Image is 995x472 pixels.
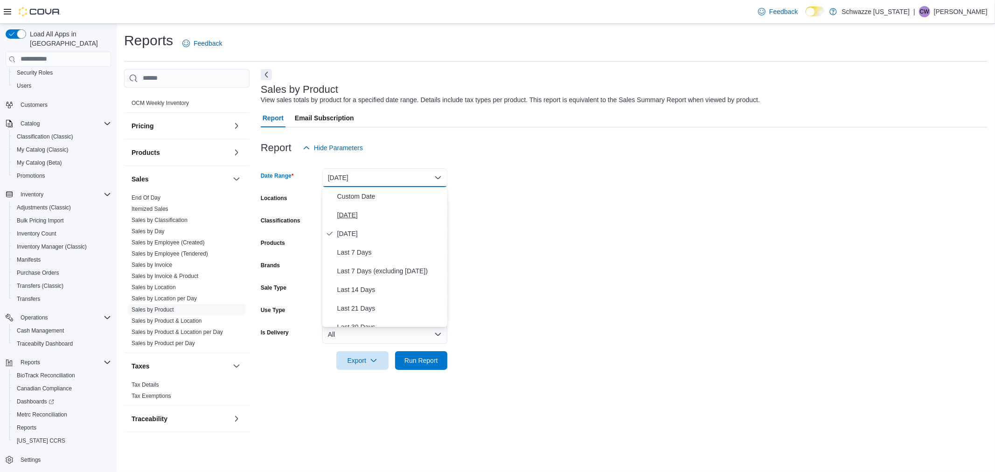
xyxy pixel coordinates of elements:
span: Custom Date [337,191,444,202]
span: Reports [17,357,111,368]
button: Hide Parameters [299,139,367,157]
button: Operations [17,312,52,323]
button: Products [132,148,229,157]
a: Adjustments (Classic) [13,202,75,213]
button: Traceability [132,414,229,423]
a: Sales by Product [132,306,174,313]
span: Last 7 Days (excluding [DATE]) [337,265,444,277]
span: Manifests [17,256,41,264]
span: Sales by Product & Location per Day [132,328,223,336]
a: Promotions [13,170,49,181]
button: Cash Management [9,324,115,337]
a: Sales by Invoice & Product [132,273,198,279]
a: Tax Exemptions [132,393,171,399]
span: Classification (Classic) [17,133,73,140]
a: Settings [17,454,44,465]
button: Canadian Compliance [9,382,115,395]
button: Purchase Orders [9,266,115,279]
button: Customers [2,98,115,111]
button: Users [9,79,115,92]
button: All [322,325,447,344]
a: Sales by Location per Day [132,295,197,302]
label: Is Delivery [261,329,289,336]
button: Transfers [9,292,115,305]
span: Bulk Pricing Import [13,215,111,226]
span: Last 7 Days [337,247,444,258]
span: BioTrack Reconciliation [13,370,111,381]
div: Sales [124,192,250,353]
label: Date Range [261,172,294,180]
span: Feedback [769,7,798,16]
span: Metrc Reconciliation [13,409,111,420]
div: Taxes [124,379,250,405]
span: Sales by Employee (Tendered) [132,250,208,257]
span: Run Report [404,356,438,365]
h3: Traceability [132,414,167,423]
span: Promotions [13,170,111,181]
button: Transfers (Classic) [9,279,115,292]
span: Classification (Classic) [13,131,111,142]
div: Courtney Webb [919,6,930,17]
span: Promotions [17,172,45,180]
a: My Catalog (Beta) [13,157,66,168]
span: Canadian Compliance [13,383,111,394]
span: Sales by Invoice [132,261,172,269]
h3: Taxes [132,361,150,371]
span: Email Subscription [295,109,354,127]
p: [PERSON_NAME] [934,6,988,17]
span: End Of Day [132,194,160,201]
a: OCM Weekly Inventory [132,100,189,106]
label: Brands [261,262,280,269]
span: Sales by Location [132,284,176,291]
div: View sales totals by product for a specified date range. Details include tax types per product. T... [261,95,760,105]
button: Pricing [231,120,242,132]
span: Adjustments (Classic) [17,204,71,211]
button: Run Report [395,351,447,370]
a: My Catalog (Classic) [13,144,72,155]
button: Operations [2,311,115,324]
span: Settings [21,456,41,464]
div: Select listbox [322,187,447,327]
span: Operations [17,312,111,323]
a: Traceabilty Dashboard [13,338,77,349]
span: Inventory Count [13,228,111,239]
h3: Products [132,148,160,157]
button: Inventory Count [9,227,115,240]
a: Itemized Sales [132,206,168,212]
span: Sales by Product & Location [132,317,202,325]
span: Transfers (Classic) [17,282,63,290]
span: My Catalog (Beta) [13,157,111,168]
button: Reports [2,356,115,369]
span: Security Roles [17,69,53,76]
span: Inventory Manager (Classic) [13,241,111,252]
label: Sale Type [261,284,286,292]
h1: Reports [124,31,173,50]
a: Sales by Product per Day [132,340,195,347]
span: Settings [17,454,111,465]
span: Dashboards [13,396,111,407]
a: Sales by Invoice [132,262,172,268]
span: Operations [21,314,48,321]
a: [US_STATE] CCRS [13,435,69,446]
button: OCM [231,79,242,90]
span: Customers [21,101,48,109]
span: Itemized Sales [132,205,168,213]
button: BioTrack Reconciliation [9,369,115,382]
button: Products [231,147,242,158]
span: Catalog [17,118,111,129]
span: Sales by Classification [132,216,188,224]
a: Transfers (Classic) [13,280,67,292]
a: Sales by Day [132,228,165,235]
span: Transfers [13,293,111,305]
a: Cash Management [13,325,68,336]
a: Metrc Reconciliation [13,409,71,420]
button: Classification (Classic) [9,130,115,143]
span: Tax Details [132,381,159,389]
button: My Catalog (Beta) [9,156,115,169]
button: Next [261,69,272,80]
button: Catalog [2,117,115,130]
